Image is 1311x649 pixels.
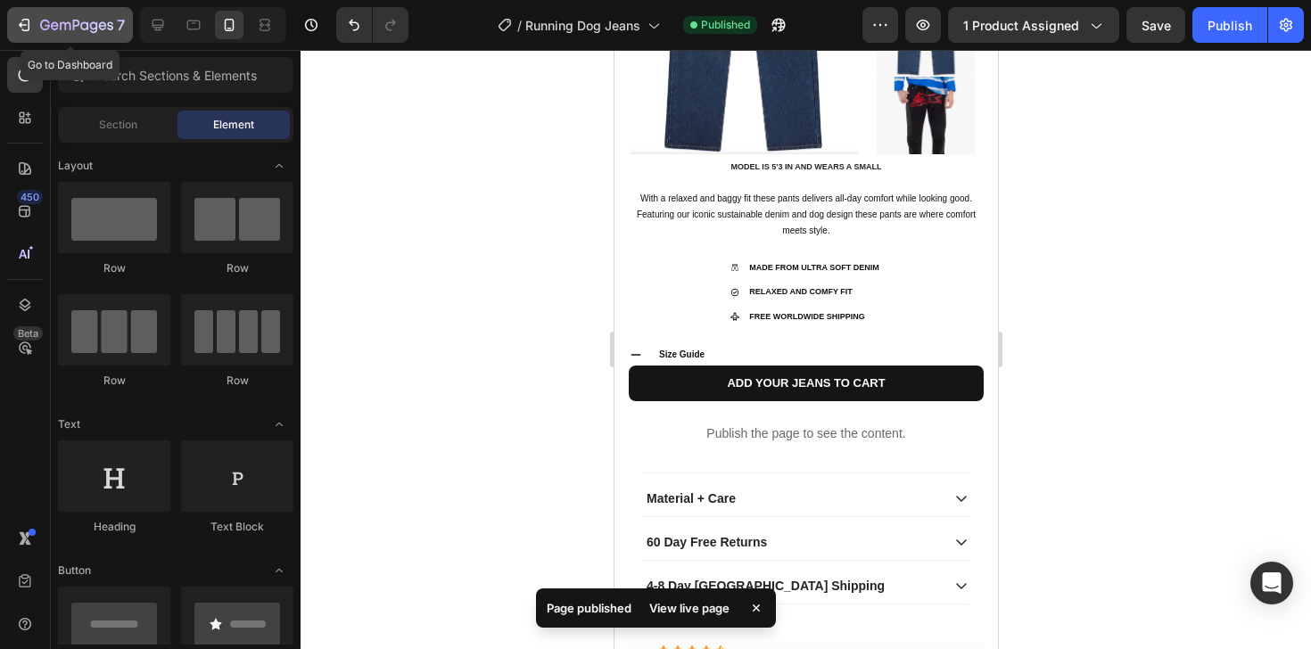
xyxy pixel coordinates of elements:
[58,416,80,432] span: Text
[517,16,522,35] span: /
[547,599,631,617] p: Page published
[213,117,254,133] span: Element
[58,57,293,93] input: Search Sections & Elements
[58,563,91,579] span: Button
[58,373,170,389] div: Row
[265,556,293,585] span: Toggle open
[265,152,293,180] span: Toggle open
[99,117,137,133] span: Section
[1126,7,1185,43] button: Save
[181,260,293,276] div: Row
[614,50,998,649] iframe: Design area
[336,7,408,43] div: Undo/Redo
[7,7,133,43] button: 7
[58,519,170,535] div: Heading
[1250,562,1293,604] div: Open Intercom Messenger
[265,410,293,439] span: Toggle open
[1208,16,1252,35] div: Publish
[117,14,125,36] p: 7
[13,326,43,341] div: Beta
[948,7,1119,43] button: 1 product assigned
[181,519,293,535] div: Text Block
[1192,7,1267,43] button: Publish
[17,190,43,204] div: 450
[701,17,750,33] span: Published
[181,373,293,389] div: Row
[58,158,93,174] span: Layout
[963,16,1079,35] span: 1 product assigned
[525,16,640,35] span: Running Dog Jeans
[1142,18,1171,33] span: Save
[58,260,170,276] div: Row
[639,596,740,620] div: View live page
